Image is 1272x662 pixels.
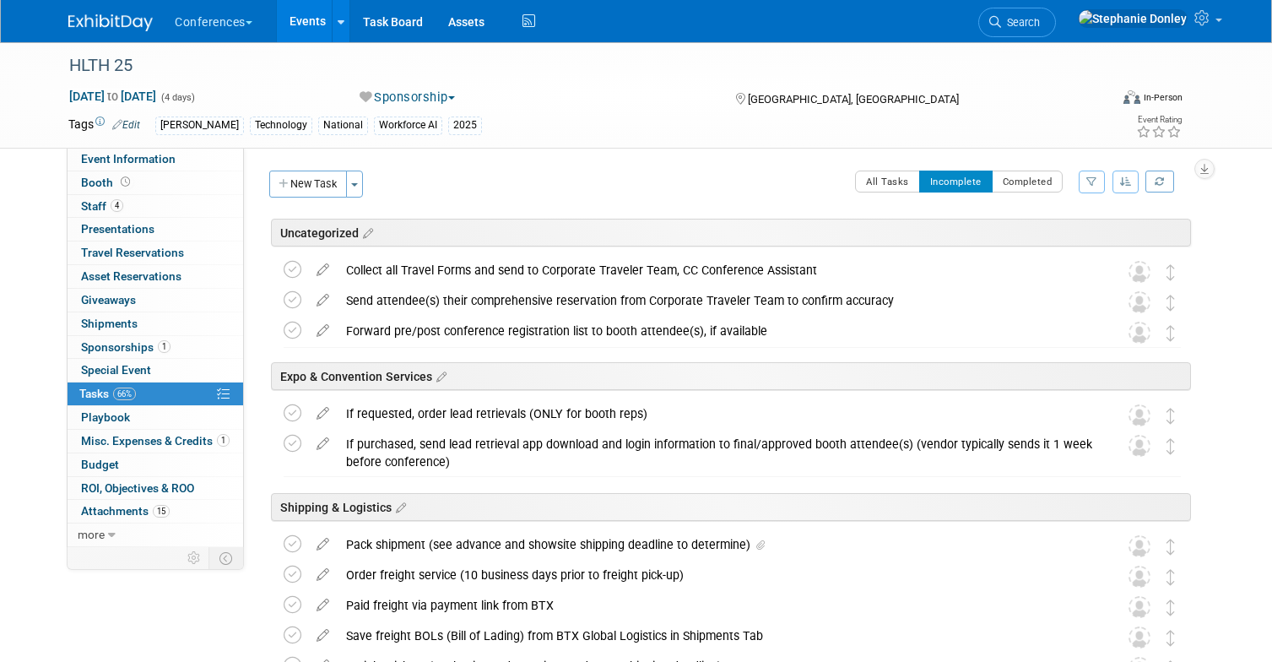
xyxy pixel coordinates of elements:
a: Tasks66% [68,383,243,405]
a: edit [308,598,338,613]
a: Misc. Expenses & Credits1 [68,430,243,453]
div: If purchased, send lead retrieval app download and login information to final/approved booth atte... [338,430,1095,476]
div: Paid freight via payment link from BTX [338,591,1095,620]
a: Attachments15 [68,500,243,523]
a: Travel Reservations [68,241,243,264]
img: Unassigned [1129,566,1150,588]
span: 15 [153,505,170,518]
span: Search [1001,16,1040,29]
img: Unassigned [1129,322,1150,344]
i: Move task [1166,600,1175,616]
div: Forward pre/post conference registration list to booth attendee(s), if available [338,317,1095,345]
div: In-Person [1143,91,1183,104]
span: Presentations [81,222,154,236]
div: Uncategorized [271,219,1191,247]
a: Edit sections [432,367,447,384]
div: Send attendee(s) their comprehensive reservation from Corporate Traveler Team to confirm accuracy [338,286,1095,315]
span: Event Information [81,152,176,165]
div: 2025 [448,117,482,134]
span: Tasks [79,387,136,400]
a: edit [308,406,338,421]
img: Unassigned [1129,627,1150,648]
a: Refresh [1145,171,1174,193]
div: HLTH 25 [63,51,1088,81]
span: (4 days) [160,92,195,103]
a: Budget [68,453,243,476]
button: Incomplete [919,171,993,193]
span: Giveaways [81,293,136,307]
span: Playbook [81,410,130,424]
a: Edit sections [359,224,373,241]
a: Playbook [68,406,243,429]
a: edit [308,628,338,643]
button: All Tasks [855,171,920,193]
a: Edit sections [392,498,406,515]
div: Order freight service (10 business days prior to freight pick-up) [338,561,1095,589]
span: Staff [81,199,123,213]
a: edit [308,293,338,308]
img: Unassigned [1129,596,1150,618]
i: Move task [1166,408,1175,424]
i: Move task [1166,539,1175,555]
a: edit [308,567,338,583]
span: to [105,90,121,103]
img: Unassigned [1129,535,1150,557]
i: Move task [1166,438,1175,454]
img: Stephanie Donley [1078,9,1188,28]
a: Staff4 [68,195,243,218]
a: Shipments [68,312,243,335]
span: Misc. Expenses & Credits [81,434,230,448]
img: Unassigned [1129,261,1150,283]
span: 4 [111,199,123,212]
a: Asset Reservations [68,265,243,288]
a: Event Information [68,148,243,171]
a: Special Event [68,359,243,382]
span: Booth [81,176,133,189]
button: Sponsorship [354,89,462,106]
div: Pack shipment (see advance and showsite shipping deadline to determine) [338,530,1095,559]
span: [GEOGRAPHIC_DATA], [GEOGRAPHIC_DATA] [748,93,959,106]
div: Save freight BOLs (Bill of Lading) from BTX Global Logistics in Shipments Tab [338,621,1095,650]
td: Tags [68,116,140,135]
i: Move task [1166,325,1175,341]
i: Move task [1166,569,1175,585]
div: If requested, order lead retrievals (ONLY for booth reps) [338,399,1095,428]
div: Event Rating [1136,116,1182,124]
a: edit [308,437,338,452]
button: New Task [269,171,347,198]
a: Booth [68,171,243,194]
i: Move task [1166,295,1175,311]
span: 1 [158,340,171,353]
a: Presentations [68,218,243,241]
span: ROI, Objectives & ROO [81,481,194,495]
a: ROI, Objectives & ROO [68,477,243,500]
a: more [68,524,243,546]
span: Attachments [81,504,170,518]
div: [PERSON_NAME] [155,117,244,134]
img: ExhibitDay [68,14,153,31]
div: Workforce AI [374,117,442,134]
td: Personalize Event Tab Strip [180,547,209,569]
i: Move task [1166,264,1175,280]
span: Travel Reservations [81,246,184,259]
a: Edit [112,119,140,131]
img: Format-Inperson.png [1123,90,1140,104]
span: Booth not reserved yet [117,176,133,188]
div: Event Format [1018,88,1183,113]
img: Unassigned [1129,291,1150,313]
a: edit [308,537,338,552]
span: more [78,528,105,541]
span: 1 [217,434,230,447]
span: Sponsorships [81,340,171,354]
div: Technology [250,117,312,134]
i: Move task [1166,630,1175,646]
button: Completed [992,171,1064,193]
img: Unassigned [1129,404,1150,426]
span: Budget [81,458,119,471]
a: Sponsorships1 [68,336,243,359]
img: Unassigned [1129,435,1150,457]
span: Shipments [81,317,138,330]
div: Collect all Travel Forms and send to Corporate Traveler Team, CC Conference Assistant [338,256,1095,285]
span: Asset Reservations [81,269,181,283]
td: Toggle Event Tabs [209,547,244,569]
